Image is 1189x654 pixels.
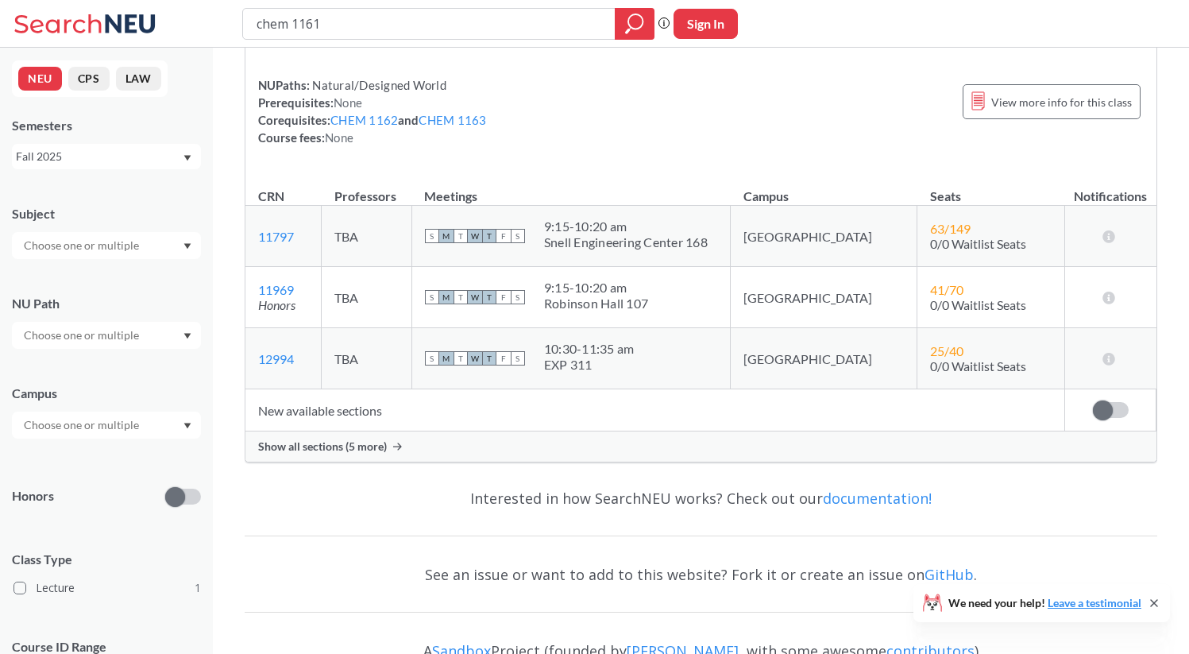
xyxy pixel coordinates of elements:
td: New available sections [245,389,1065,431]
span: 1 [195,579,201,597]
div: Dropdown arrow [12,412,201,439]
svg: Dropdown arrow [183,423,191,429]
div: Semesters [12,117,201,134]
span: T [482,351,496,366]
div: NU Path [12,295,201,312]
td: [GEOGRAPHIC_DATA] [731,267,917,328]
div: 10:30 - 11:35 am [544,341,635,357]
span: Class Type [12,551,201,568]
span: F [496,351,511,366]
span: T [454,290,468,304]
a: Leave a testimonial [1048,596,1141,609]
span: 0/0 Waitlist Seats [930,358,1026,373]
div: CRN [258,188,284,205]
a: GitHub [925,565,974,584]
span: M [439,351,454,366]
a: CHEM 1162 [330,113,398,127]
i: Honors [258,297,295,312]
span: S [425,229,439,243]
div: Dropdown arrow [12,322,201,349]
span: S [511,290,525,304]
div: Robinson Hall 107 [544,296,648,312]
span: T [454,229,468,243]
div: EXP 311 [544,357,635,373]
th: Campus [731,172,917,206]
div: 9:15 - 10:20 am [544,219,708,234]
span: F [496,229,511,243]
label: Lecture [14,578,201,598]
th: Meetings [411,172,730,206]
svg: Dropdown arrow [183,333,191,339]
div: See an issue or want to add to this website? Fork it or create an issue on . [245,551,1157,598]
td: TBA [322,328,411,389]
span: 41 / 70 [930,282,963,297]
div: Interested in how SearchNEU works? Check out our [245,475,1157,521]
input: Choose one or multiple [16,416,149,435]
svg: magnifying glass [625,13,644,35]
span: S [425,351,439,366]
span: None [334,95,362,110]
span: W [468,351,482,366]
div: Subject [12,205,201,223]
a: 11969 [258,282,294,297]
div: Snell Engineering Center 168 [544,234,708,250]
span: S [511,351,525,366]
span: W [468,229,482,243]
th: Seats [917,172,1065,206]
span: W [468,290,482,304]
th: Professors [322,172,411,206]
td: TBA [322,206,411,267]
span: 0/0 Waitlist Seats [930,236,1026,251]
div: Dropdown arrow [12,232,201,259]
div: Fall 2025 [16,148,182,165]
div: magnifying glass [615,8,654,40]
td: [GEOGRAPHIC_DATA] [731,206,917,267]
span: T [454,351,468,366]
span: None [325,130,353,145]
td: TBA [322,267,411,328]
div: Fall 2025Dropdown arrow [12,144,201,169]
th: Notifications [1065,172,1156,206]
input: Class, professor, course number, "phrase" [255,10,604,37]
input: Choose one or multiple [16,236,149,255]
span: Natural/Designed World [310,78,446,92]
span: View more info for this class [991,92,1132,112]
span: F [496,290,511,304]
div: Show all sections (5 more) [245,431,1156,462]
div: 9:15 - 10:20 am [544,280,648,296]
div: Campus [12,385,201,402]
span: 25 / 40 [930,343,963,358]
button: LAW [116,67,161,91]
button: NEU [18,67,62,91]
input: Choose one or multiple [16,326,149,345]
span: Show all sections (5 more) [258,439,387,454]
a: documentation! [823,489,932,508]
span: T [482,229,496,243]
span: We need your help! [948,598,1141,609]
button: CPS [68,67,110,91]
a: 12994 [258,351,294,366]
span: S [425,290,439,304]
span: S [511,229,525,243]
span: M [439,229,454,243]
svg: Dropdown arrow [183,155,191,161]
td: [GEOGRAPHIC_DATA] [731,328,917,389]
a: CHEM 1163 [419,113,486,127]
svg: Dropdown arrow [183,243,191,250]
span: T [482,290,496,304]
div: NUPaths: Prerequisites: Corequisites: and Course fees: [258,76,487,146]
p: Honors [12,487,54,505]
button: Sign In [674,9,738,39]
span: 0/0 Waitlist Seats [930,297,1026,312]
span: M [439,290,454,304]
a: 11797 [258,229,294,244]
span: 63 / 149 [930,221,971,236]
